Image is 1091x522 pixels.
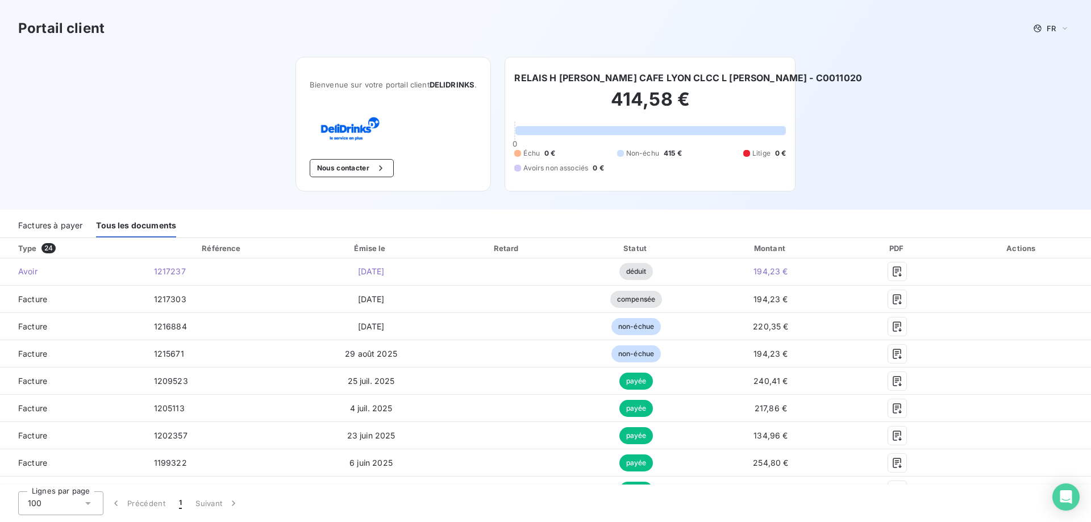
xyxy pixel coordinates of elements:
span: déduit [619,263,653,280]
span: 0 € [593,163,603,173]
span: Facture [9,403,136,414]
h3: Portail client [18,18,105,39]
span: 415 € [664,148,682,158]
span: 1205113 [154,403,185,413]
div: Factures à payer [18,214,82,237]
div: Référence [202,244,240,253]
span: 1215671 [154,349,184,358]
div: Retard [444,243,571,254]
span: 1202357 [154,431,188,440]
span: DELIDRINKS [430,80,475,89]
span: Litige [752,148,771,158]
span: 1217303 [154,294,186,304]
span: 1217237 [154,266,186,276]
span: 1199322 [154,458,187,467]
span: 0 € [775,148,786,158]
button: Suivant [189,491,246,515]
h2: 414,58 € [514,88,786,122]
span: [DATE] [358,294,385,304]
span: 220,35 € [753,321,788,331]
span: 0 € [544,148,555,158]
div: Statut [574,243,697,254]
span: Échu [523,148,540,158]
span: compensée [610,291,662,308]
div: Tous les documents [96,214,176,237]
span: Avoirs non associés [523,163,588,173]
span: Facture [9,348,136,360]
span: Facture [9,457,136,469]
span: FR [1047,24,1056,33]
span: payée [619,454,653,471]
button: Précédent [103,491,172,515]
span: Facture [9,294,136,305]
span: 194,23 € [753,266,788,276]
div: Montant [702,243,840,254]
span: 24 [41,243,56,253]
span: 25 juil. 2025 [348,376,395,386]
span: non-échue [611,318,661,335]
span: 134,96 € [753,431,788,440]
span: Bienvenue sur votre portail client . [310,80,477,89]
span: 1216884 [154,321,187,331]
span: Non-échu [626,148,659,158]
div: Actions [956,243,1089,254]
span: 4 juil. 2025 [350,403,393,413]
span: 29 août 2025 [345,349,397,358]
span: Facture [9,375,136,387]
div: Open Intercom Messenger [1052,483,1080,511]
span: 217,86 € [755,403,787,413]
span: 100 [28,498,41,509]
span: 6 juin 2025 [349,458,393,467]
div: PDF [844,243,951,254]
span: Avoir [9,266,136,277]
span: non-échue [611,345,661,362]
h6: RELAIS H [PERSON_NAME] CAFE LYON CLCC L [PERSON_NAME] - C0011020 [514,71,862,85]
span: Facture [9,321,136,332]
div: Type [11,243,143,254]
span: [DATE] [358,321,385,331]
span: 240,41 € [753,376,788,386]
span: payée [619,482,653,499]
span: payée [619,427,653,444]
span: 1209523 [154,376,188,386]
span: payée [619,373,653,390]
button: Nous contacter [310,159,394,177]
span: payée [619,400,653,417]
img: Company logo [310,116,382,141]
div: Émise le [302,243,440,254]
span: 1 [179,498,182,509]
span: 0 [513,139,517,148]
span: 23 juin 2025 [347,431,395,440]
span: 254,80 € [753,458,788,467]
span: [DATE] [358,266,385,276]
span: 194,23 € [753,349,788,358]
span: 194,23 € [753,294,788,304]
span: Facture [9,430,136,441]
button: 1 [172,491,189,515]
